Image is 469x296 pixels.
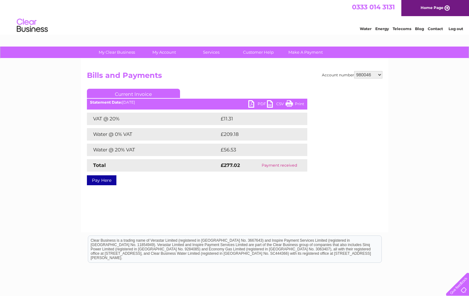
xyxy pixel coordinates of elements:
[449,26,463,31] a: Log out
[88,3,381,30] div: Clear Business is a trading name of Verastar Limited (registered in [GEOGRAPHIC_DATA] No. 3667643...
[352,3,395,11] a: 0333 014 3131
[219,113,293,125] td: £11.31
[138,47,190,58] a: My Account
[91,47,142,58] a: My Clear Business
[375,26,389,31] a: Energy
[322,71,382,78] div: Account number
[393,26,411,31] a: Telecoms
[280,47,331,58] a: Make A Payment
[221,162,240,168] strong: £277.02
[415,26,424,31] a: Blog
[248,100,267,109] a: PDF
[87,100,307,105] div: [DATE]
[219,128,296,141] td: £209.18
[87,175,116,185] a: Pay Here
[87,128,219,141] td: Water @ 0% VAT
[16,16,48,35] img: logo.png
[87,71,382,83] h2: Bills and Payments
[267,100,286,109] a: CSV
[233,47,284,58] a: Customer Help
[219,144,295,156] td: £56.53
[87,113,219,125] td: VAT @ 20%
[360,26,372,31] a: Water
[93,162,106,168] strong: Total
[428,26,443,31] a: Contact
[90,100,122,105] b: Statement Date:
[87,144,219,156] td: Water @ 20% VAT
[87,89,180,98] a: Current Invoice
[186,47,237,58] a: Services
[251,159,307,172] td: Payment received
[286,100,304,109] a: Print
